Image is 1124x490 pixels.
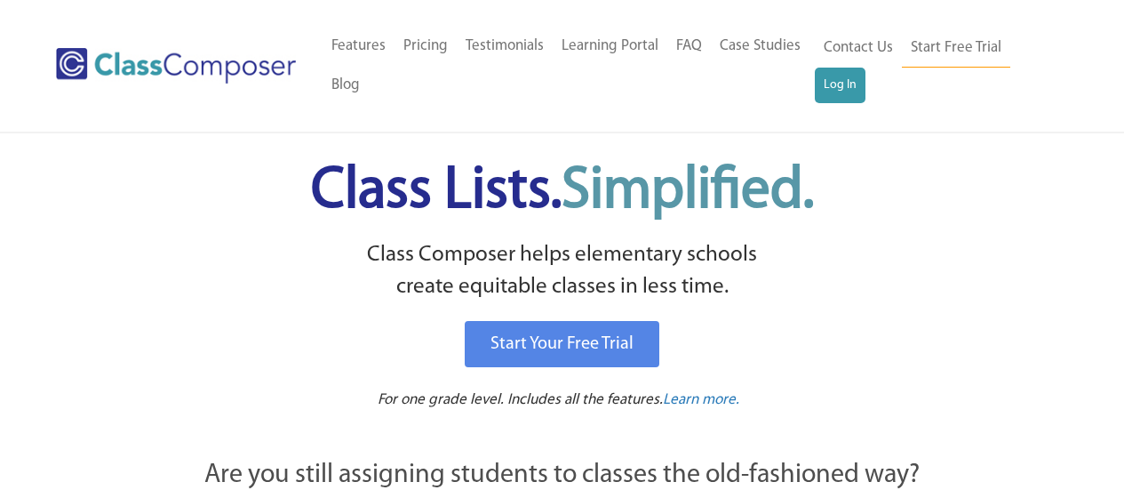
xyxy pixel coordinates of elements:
[457,27,553,66] a: Testimonials
[395,27,457,66] a: Pricing
[311,163,814,221] span: Class Lists.
[815,28,902,68] a: Contact Us
[902,28,1010,68] a: Start Free Trial
[107,239,1018,304] p: Class Composer helps elementary schools create equitable classes in less time.
[562,163,814,221] span: Simplified.
[323,66,369,105] a: Blog
[663,390,739,412] a: Learn more.
[667,27,711,66] a: FAQ
[815,28,1055,103] nav: Header Menu
[378,392,663,407] span: For one grade level. Includes all the features.
[56,48,296,84] img: Class Composer
[465,321,659,367] a: Start Your Free Trial
[553,27,667,66] a: Learning Portal
[711,27,809,66] a: Case Studies
[323,27,395,66] a: Features
[815,68,865,103] a: Log In
[490,335,634,353] span: Start Your Free Trial
[323,27,815,105] nav: Header Menu
[663,392,739,407] span: Learn more.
